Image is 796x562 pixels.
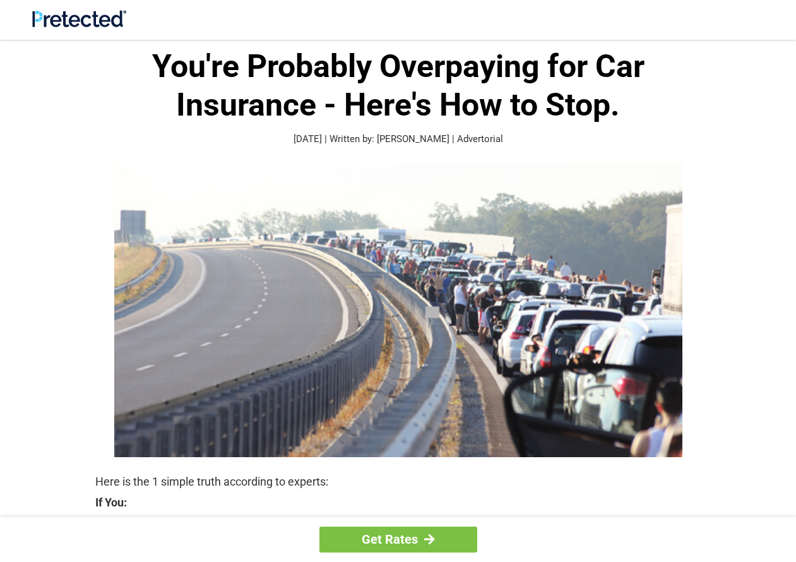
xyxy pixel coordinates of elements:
img: Site Logo [32,10,126,27]
p: Here is the 1 simple truth according to experts: [95,473,701,491]
strong: If You: [95,497,701,508]
h1: You're Probably Overpaying for Car Insurance - Here's How to Stop. [95,47,701,124]
a: Get Rates [319,527,477,553]
a: Site Logo [32,18,126,30]
strong: Are Currently Insured [107,515,701,532]
p: [DATE] | Written by: [PERSON_NAME] | Advertorial [95,132,701,146]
